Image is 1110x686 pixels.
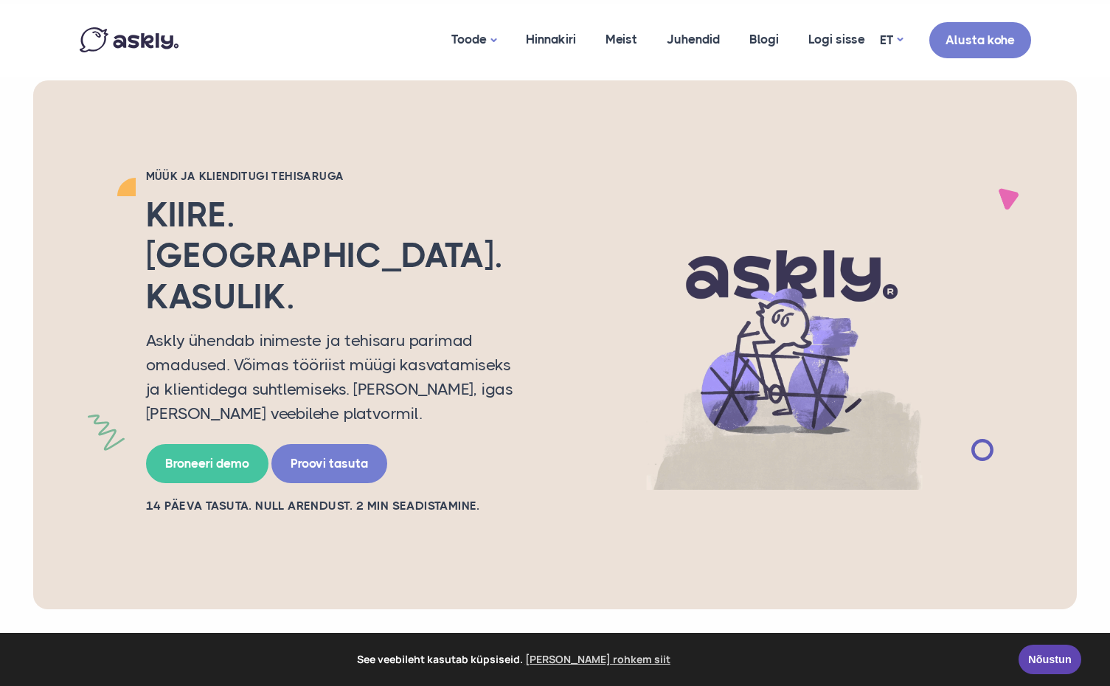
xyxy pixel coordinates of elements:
a: Alusta kohe [929,22,1031,58]
h2: Müük ja klienditugi tehisaruga [146,169,530,184]
a: ET [880,30,903,51]
a: Hinnakiri [511,4,591,75]
h2: Kiire. [GEOGRAPHIC_DATA]. Kasulik. [146,195,530,317]
a: Meist [591,4,652,75]
p: Askly ühendab inimeste ja tehisaru parimad omadused. Võimas tööriist müügi kasvatamiseks ja klien... [146,328,530,426]
img: Askly [80,27,178,52]
span: See veebileht kasutab küpsiseid. [21,648,1008,671]
a: Broneeri demo [146,444,268,483]
a: Juhendid [652,4,735,75]
a: Blogi [735,4,794,75]
a: Logi sisse [794,4,880,75]
a: learn more about cookies [523,648,673,671]
a: Nõustun [1019,645,1081,674]
h2: 14 PÄEVA TASUTA. NULL ARENDUST. 2 MIN SEADISTAMINE. [146,498,530,514]
img: AI multilingual chat [552,200,1016,491]
a: Proovi tasuta [271,444,387,483]
a: Toode [437,4,511,77]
